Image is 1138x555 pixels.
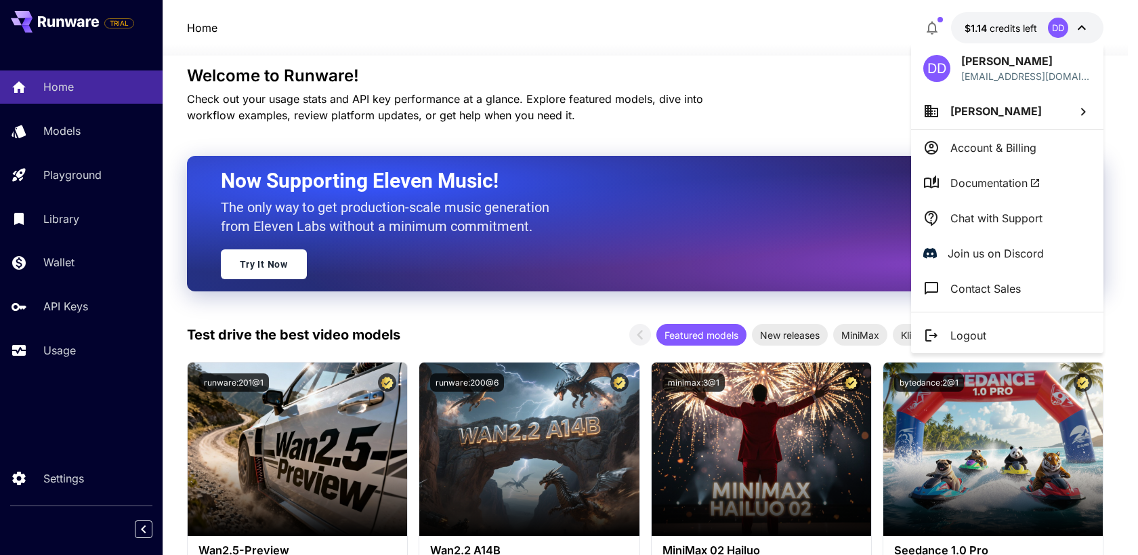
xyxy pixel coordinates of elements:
div: DD [923,55,950,82]
p: [EMAIL_ADDRESS][DOMAIN_NAME] [961,69,1091,83]
p: Chat with Support [950,210,1042,226]
button: [PERSON_NAME] [911,93,1103,129]
p: Logout [950,327,986,344]
p: Contact Sales [950,281,1021,297]
div: dhvani@ngendevtech.com [961,69,1091,83]
p: Join us on Discord [948,245,1044,262]
span: Documentation [950,175,1040,191]
p: [PERSON_NAME] [961,53,1091,69]
p: Account & Billing [950,140,1036,156]
span: [PERSON_NAME] [950,104,1042,118]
